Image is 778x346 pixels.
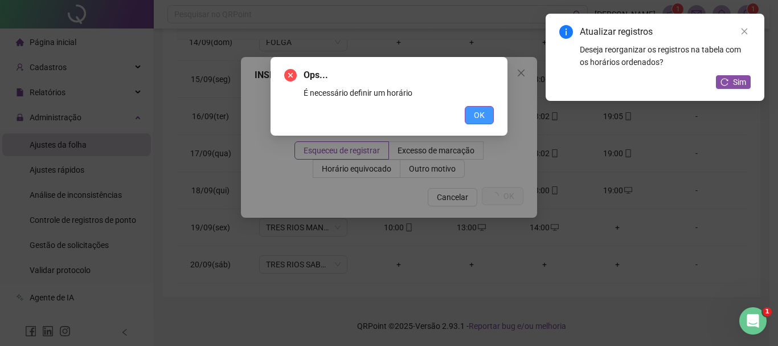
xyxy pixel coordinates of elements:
span: close-circle [284,69,297,82]
span: Ops... [304,68,494,82]
div: É necessário definir um horário [304,87,494,99]
span: reload [720,78,728,86]
div: Deseja reorganizar os registros na tabela com os horários ordenados? [580,43,751,68]
a: Close [738,25,751,38]
button: OK [465,106,494,124]
iframe: Intercom live chat [739,307,767,335]
span: 1 [763,307,772,316]
span: close [740,27,748,35]
span: info-circle [559,25,573,39]
span: OK [474,109,485,121]
div: Atualizar registros [580,25,751,39]
span: Sim [733,76,746,88]
button: Sim [716,75,751,89]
